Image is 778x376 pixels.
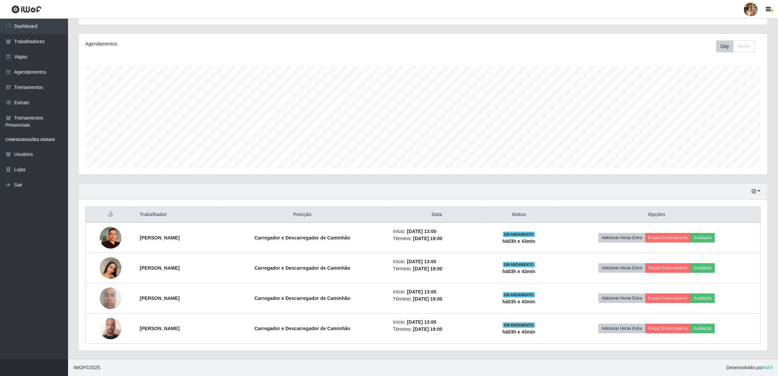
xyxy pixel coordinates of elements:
[716,40,755,52] div: First group
[393,319,481,326] li: Início:
[413,326,442,332] time: [DATE] 19:00
[100,253,121,282] img: 1752074696514.jpeg
[691,324,715,333] button: Avaliação
[716,40,761,52] div: Toolbar with button groups
[85,40,361,48] div: Agendamentos
[763,365,773,370] a: iWof
[140,296,180,301] strong: [PERSON_NAME]
[407,229,436,234] time: [DATE] 13:00
[413,266,442,271] time: [DATE] 19:00
[503,232,535,237] span: EM ANDAMENTO
[140,235,180,240] strong: [PERSON_NAME]
[140,326,180,331] strong: [PERSON_NAME]
[216,207,389,223] th: Posição
[136,207,216,223] th: Trabalhador
[413,296,442,302] time: [DATE] 19:00
[502,329,535,335] strong: há 03 h e 43 min
[254,296,350,301] strong: Carregador e Descarregador de Caminhão
[254,326,350,331] strong: Carregador e Descarregador de Caminhão
[598,293,645,303] button: Adicionar Horas Extra
[254,235,350,240] strong: Carregador e Descarregador de Caminhão
[389,207,485,223] th: Data
[645,233,691,243] button: Forçar Encerramento
[393,235,481,242] li: Término:
[598,324,645,333] button: Adicionar Horas Extra
[393,258,481,265] li: Início:
[393,326,481,333] li: Término:
[254,265,350,271] strong: Carregador e Descarregador de Caminhão
[716,40,733,52] button: Day
[73,364,101,371] span: © 2025 .
[553,207,761,223] th: Opções
[485,207,553,223] th: Status
[407,289,436,294] time: [DATE] 13:00
[393,228,481,235] li: Início:
[140,265,180,271] strong: [PERSON_NAME]
[645,324,691,333] button: Forçar Encerramento
[407,319,436,325] time: [DATE] 13:00
[413,236,442,241] time: [DATE] 19:00
[691,263,715,273] button: Avaliação
[407,259,436,264] time: [DATE] 13:00
[393,265,481,272] li: Término:
[598,263,645,273] button: Adicionar Horas Extra
[691,233,715,243] button: Avaliação
[393,296,481,303] li: Término:
[726,364,773,371] span: Desenvolvido por
[100,284,121,312] img: 1755042755661.jpeg
[598,233,645,243] button: Adicionar Horas Extra
[503,262,535,267] span: EM ANDAMENTO
[503,322,535,328] span: EM ANDAMENTO
[502,299,535,304] strong: há 03 h e 43 min
[100,314,121,343] img: 1755778947214.jpeg
[645,293,691,303] button: Forçar Encerramento
[733,40,755,52] button: Month
[100,227,121,249] img: 1744037163633.jpeg
[393,288,481,296] li: Início:
[11,5,42,14] img: CoreUI Logo
[691,293,715,303] button: Avaliação
[502,269,535,274] strong: há 03 h e 43 min
[645,263,691,273] button: Forçar Encerramento
[73,365,86,370] span: IWOF
[503,292,535,298] span: EM ANDAMENTO
[502,238,535,244] strong: há 03 h e 43 min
